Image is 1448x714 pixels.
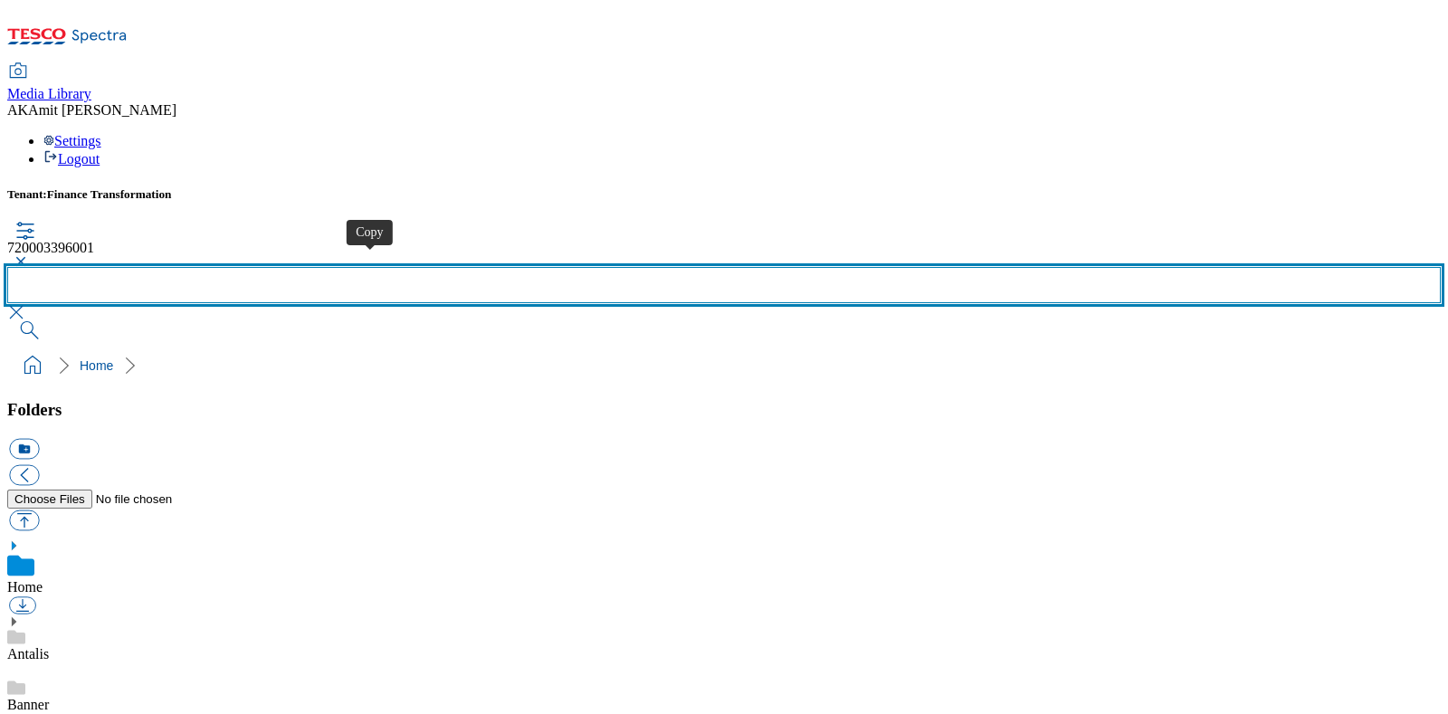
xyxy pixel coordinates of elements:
[43,133,101,148] a: Settings
[18,351,47,380] a: home
[80,358,113,373] a: Home
[7,102,28,118] span: AK
[7,579,43,595] a: Home
[7,697,49,712] a: Banner
[7,86,91,101] span: Media Library
[7,348,1441,383] nav: breadcrumb
[47,187,172,201] span: Finance Transformation
[7,240,94,255] span: 720003396001
[43,151,100,167] a: Logout
[7,187,1441,202] h5: Tenant:
[7,400,1441,420] h3: Folders
[7,64,91,102] a: Media Library
[7,646,49,662] a: Antalis
[28,102,176,118] span: Amit [PERSON_NAME]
